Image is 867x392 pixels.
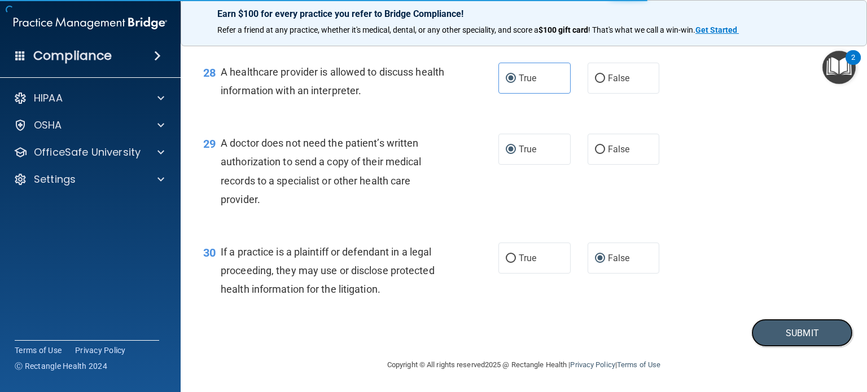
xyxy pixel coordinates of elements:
[608,73,630,83] span: False
[33,48,112,64] h4: Compliance
[75,345,126,356] a: Privacy Policy
[34,118,62,132] p: OSHA
[14,118,164,132] a: OSHA
[519,144,536,155] span: True
[617,360,660,369] a: Terms of Use
[217,8,830,19] p: Earn $100 for every practice you refer to Bridge Compliance!
[203,137,216,151] span: 29
[203,246,216,259] span: 30
[595,146,605,154] input: False
[538,25,588,34] strong: $100 gift card
[217,25,538,34] span: Refer a friend at any practice, whether it's medical, dental, or any other speciality, and score a
[34,173,76,186] p: Settings
[14,12,167,34] img: PMB logo
[506,74,516,83] input: True
[519,73,536,83] span: True
[608,253,630,263] span: False
[15,345,62,356] a: Terms of Use
[588,25,695,34] span: ! That's what we call a win-win.
[221,137,422,205] span: A doctor does not need the patient’s written authorization to send a copy of their medical record...
[34,91,63,105] p: HIPAA
[851,58,855,72] div: 2
[203,66,216,80] span: 28
[751,319,853,347] button: Submit
[14,91,164,105] a: HIPAA
[221,246,435,295] span: If a practice is a plaintiff or defendant in a legal proceeding, they may use or disclose protect...
[822,51,856,84] button: Open Resource Center, 2 new notifications
[519,253,536,263] span: True
[318,347,730,383] div: Copyright © All rights reserved 2025 @ Rectangle Health | |
[506,254,516,263] input: True
[608,144,630,155] span: False
[695,25,739,34] a: Get Started
[34,146,141,159] p: OfficeSafe University
[570,360,615,369] a: Privacy Policy
[14,173,164,186] a: Settings
[15,360,107,372] span: Ⓒ Rectangle Health 2024
[506,146,516,154] input: True
[14,146,164,159] a: OfficeSafe University
[595,254,605,263] input: False
[595,74,605,83] input: False
[695,25,737,34] strong: Get Started
[221,66,444,96] span: A healthcare provider is allowed to discuss health information with an interpreter.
